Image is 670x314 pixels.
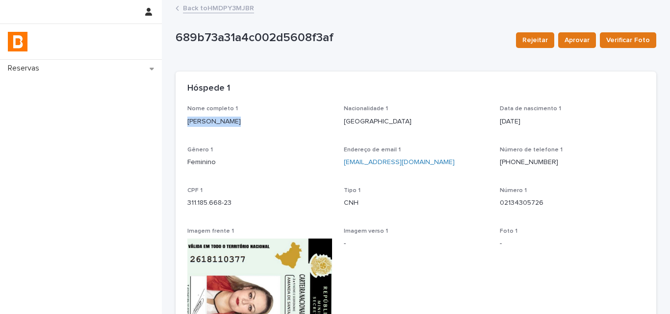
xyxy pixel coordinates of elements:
span: Número de telefone 1 [500,147,563,153]
p: Reservas [4,64,47,73]
p: [PERSON_NAME] [187,117,332,127]
button: Aprovar [558,32,596,48]
p: - [344,239,489,249]
a: [EMAIL_ADDRESS][DOMAIN_NAME] [344,159,455,166]
button: Verificar Foto [600,32,656,48]
a: Back toHMDPY3MJBR [183,2,254,13]
p: Feminino [187,157,332,168]
span: Imagem frente 1 [187,228,234,234]
span: Imagem verso 1 [344,228,388,234]
p: [DATE] [500,117,644,127]
a: [PHONE_NUMBER] [500,159,558,166]
span: Aprovar [565,35,590,45]
p: CNH [344,198,489,208]
span: Número 1 [500,188,527,193]
span: CPF 1 [187,188,203,193]
span: Data de nascimento 1 [500,106,561,112]
span: Tipo 1 [344,188,361,193]
p: - [500,239,644,249]
span: Gênero 1 [187,147,213,153]
span: Endereço de email 1 [344,147,401,153]
button: Rejeitar [516,32,554,48]
p: 689b73a31a4c002d5608f3af [176,31,508,45]
p: 02134305726 [500,198,644,208]
span: Rejeitar [522,35,548,45]
p: 311.185.668-23 [187,198,332,208]
span: Nacionalidade 1 [344,106,388,112]
span: Verificar Foto [606,35,650,45]
span: Foto 1 [500,228,517,234]
img: zVaNuJHRTjyIjT5M9Xd5 [8,32,27,51]
h2: Hóspede 1 [187,83,230,94]
p: [GEOGRAPHIC_DATA] [344,117,489,127]
span: Nome completo 1 [187,106,238,112]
